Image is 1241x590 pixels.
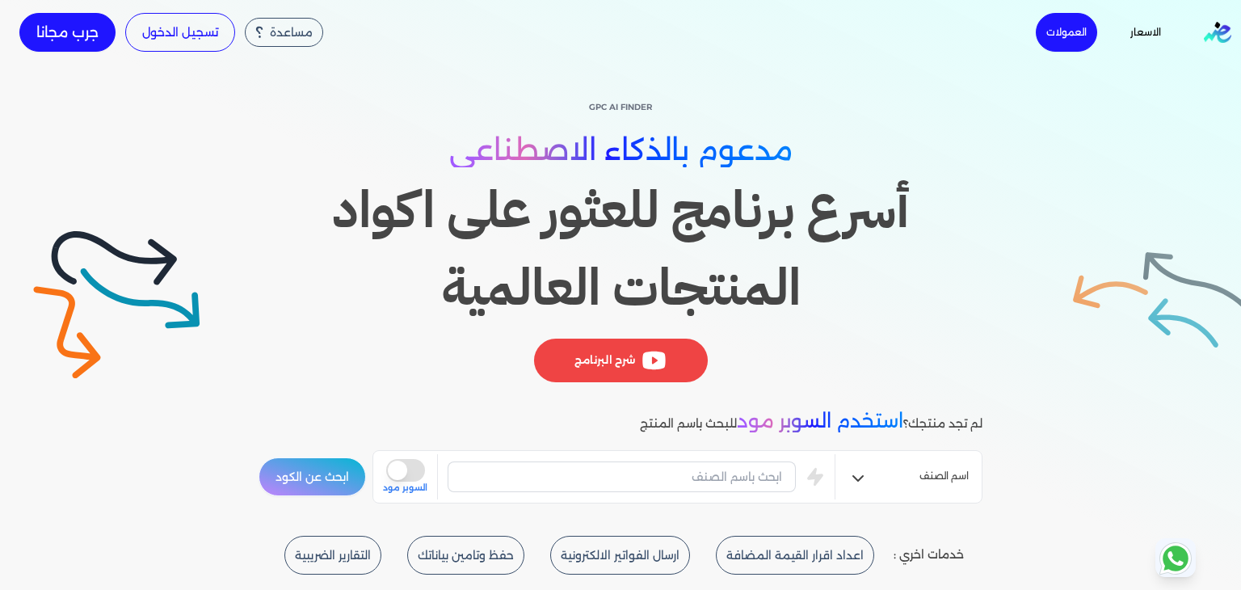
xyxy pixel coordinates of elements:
[449,132,793,167] span: مدعوم بالذكاء الاصطناعي
[1204,22,1231,43] img: logo
[245,18,323,47] div: مساعدة
[270,27,313,38] span: مساعدة
[1036,13,1097,52] a: العمولات
[737,409,903,432] span: استخدم السوبر مود
[448,461,796,492] input: ابحث باسم الصنف
[19,13,116,52] a: جرب مجانا
[407,536,524,575] button: حفظ وتامين بياناتك
[894,545,964,566] p: خدمات اخري :
[1107,22,1184,43] a: الاسعار
[284,536,381,575] button: التقارير الضريبية
[383,482,427,495] span: السوبر مود
[919,469,969,488] span: اسم الصنف
[550,536,690,575] button: ارسال الفواتير الالكترونية
[640,411,982,435] p: لم تجد منتجك؟ للبحث باسم المنتج
[259,457,366,496] button: ابحث عن الكود
[259,171,982,327] h1: أسرع برنامج للعثور على اكواد المنتجات العالمية
[125,13,235,52] a: تسجيل الدخول
[716,536,874,575] button: اعداد اقرار القيمة المضافة
[835,462,982,495] button: اسم الصنف
[533,339,707,382] div: شرح البرنامج
[259,97,982,118] p: GPC AI Finder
